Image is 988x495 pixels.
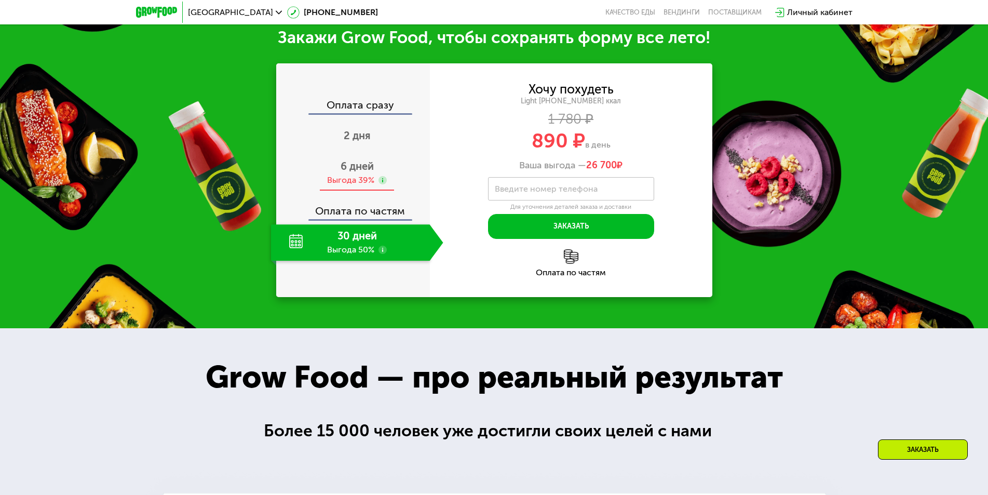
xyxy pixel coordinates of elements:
div: Выгода 39% [327,175,374,186]
a: Качество еды [605,8,655,17]
a: Вендинги [664,8,700,17]
span: [GEOGRAPHIC_DATA] [188,8,273,17]
span: 2 дня [344,129,371,142]
div: Оплата сразу [277,100,430,113]
span: 890 ₽ [532,129,585,153]
button: Заказать [488,214,654,239]
div: Оплата по частям [430,269,712,277]
span: 26 700 [586,159,617,171]
label: Введите номер телефона [495,186,598,192]
div: Light [PHONE_NUMBER] ккал [430,97,712,106]
div: Личный кабинет [787,6,852,19]
div: Хочу похудеть [529,84,614,95]
span: в день [585,140,611,150]
span: ₽ [586,160,622,171]
div: Для уточнения деталей заказа и доставки [488,203,654,211]
div: 1 780 ₽ [430,114,712,125]
div: Ваша выгода — [430,160,712,171]
div: Заказать [878,439,968,460]
div: Более 15 000 человек уже достигли своих целей с нами [264,418,725,444]
div: Оплата по частям [277,195,430,219]
div: Grow Food — про реальный результат [183,354,805,400]
span: 6 дней [341,160,374,172]
div: поставщикам [708,8,762,17]
a: [PHONE_NUMBER] [287,6,378,19]
img: l6xcnZfty9opOoJh.png [564,249,578,264]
